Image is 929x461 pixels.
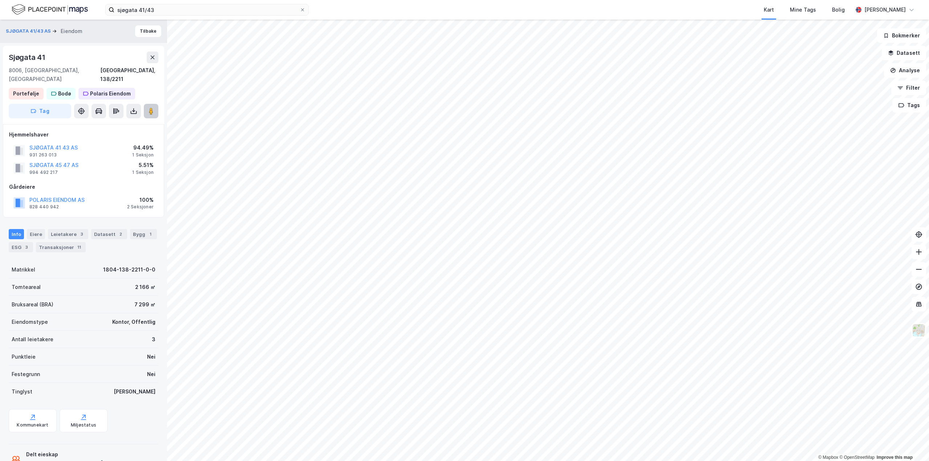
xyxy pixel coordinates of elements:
[100,66,158,83] div: [GEOGRAPHIC_DATA], 138/2211
[9,183,158,191] div: Gårdeiere
[764,5,774,14] div: Kart
[912,323,926,337] img: Z
[12,370,40,379] div: Festegrunn
[147,370,155,379] div: Nei
[12,300,53,309] div: Bruksareal (BRA)
[12,318,48,326] div: Eiendomstype
[884,63,926,78] button: Analyse
[90,89,131,98] div: Polaris Eiendom
[893,426,929,461] iframe: Chat Widget
[114,4,300,15] input: Søk på adresse, matrikkel, gårdeiere, leietakere eller personer
[892,98,926,113] button: Tags
[135,25,161,37] button: Tilbake
[27,229,45,239] div: Eiere
[132,143,154,152] div: 94.49%
[29,152,57,158] div: 931 263 013
[12,3,88,16] img: logo.f888ab2527a4732fd821a326f86c7f29.svg
[127,196,154,204] div: 100%
[26,450,121,459] div: Delt eieskap
[12,352,36,361] div: Punktleie
[9,229,24,239] div: Info
[29,204,59,210] div: 828 440 942
[134,300,155,309] div: 7 299 ㎡
[877,455,913,460] a: Improve this map
[839,455,875,460] a: OpenStreetMap
[23,244,30,251] div: 3
[12,335,53,344] div: Antall leietakere
[9,104,71,118] button: Tag
[130,229,157,239] div: Bygg
[36,242,86,252] div: Transaksjoner
[114,387,155,396] div: [PERSON_NAME]
[132,161,154,170] div: 5.51%
[58,89,71,98] div: Bodø
[891,81,926,95] button: Filter
[71,422,96,428] div: Miljøstatus
[61,27,82,36] div: Eiendom
[103,265,155,274] div: 1804-138-2211-0-0
[9,242,33,252] div: ESG
[91,229,127,239] div: Datasett
[12,387,32,396] div: Tinglyst
[112,318,155,326] div: Kontor, Offentlig
[78,230,85,238] div: 3
[832,5,845,14] div: Bolig
[152,335,155,344] div: 3
[12,265,35,274] div: Matrikkel
[76,244,83,251] div: 11
[132,152,154,158] div: 1 Seksjon
[877,28,926,43] button: Bokmerker
[135,283,155,291] div: 2 166 ㎡
[12,283,41,291] div: Tomteareal
[790,5,816,14] div: Mine Tags
[29,170,58,175] div: 994 492 217
[147,230,154,238] div: 1
[147,352,155,361] div: Nei
[117,230,124,238] div: 2
[127,204,154,210] div: 2 Seksjoner
[864,5,906,14] div: [PERSON_NAME]
[6,28,52,35] button: SJØGATA 41/43 AS
[9,52,47,63] div: Sjøgata 41
[882,46,926,60] button: Datasett
[9,66,100,83] div: 8006, [GEOGRAPHIC_DATA], [GEOGRAPHIC_DATA]
[893,426,929,461] div: Kontrollprogram for chat
[9,130,158,139] div: Hjemmelshaver
[132,170,154,175] div: 1 Seksjon
[17,422,48,428] div: Kommunekart
[13,89,39,98] div: Portefølje
[48,229,88,239] div: Leietakere
[818,455,838,460] a: Mapbox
